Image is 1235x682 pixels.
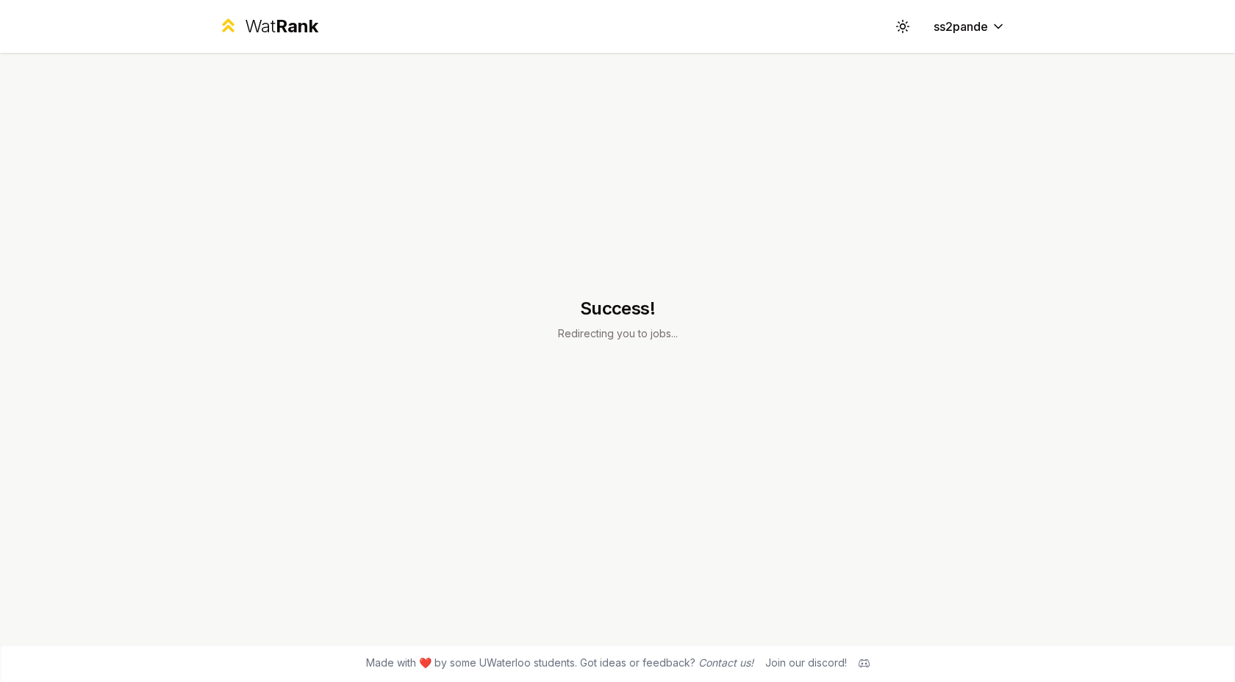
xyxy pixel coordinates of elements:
[218,15,318,38] a: WatRank
[276,15,318,37] span: Rank
[245,15,318,38] div: Wat
[558,297,678,320] h1: Success!
[698,656,753,669] a: Contact us!
[765,656,847,670] div: Join our discord!
[558,326,678,341] p: Redirecting you to jobs...
[366,656,753,670] span: Made with ❤️ by some UWaterloo students. Got ideas or feedback?
[922,13,1017,40] button: ss2pande
[934,18,988,35] span: ss2pande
